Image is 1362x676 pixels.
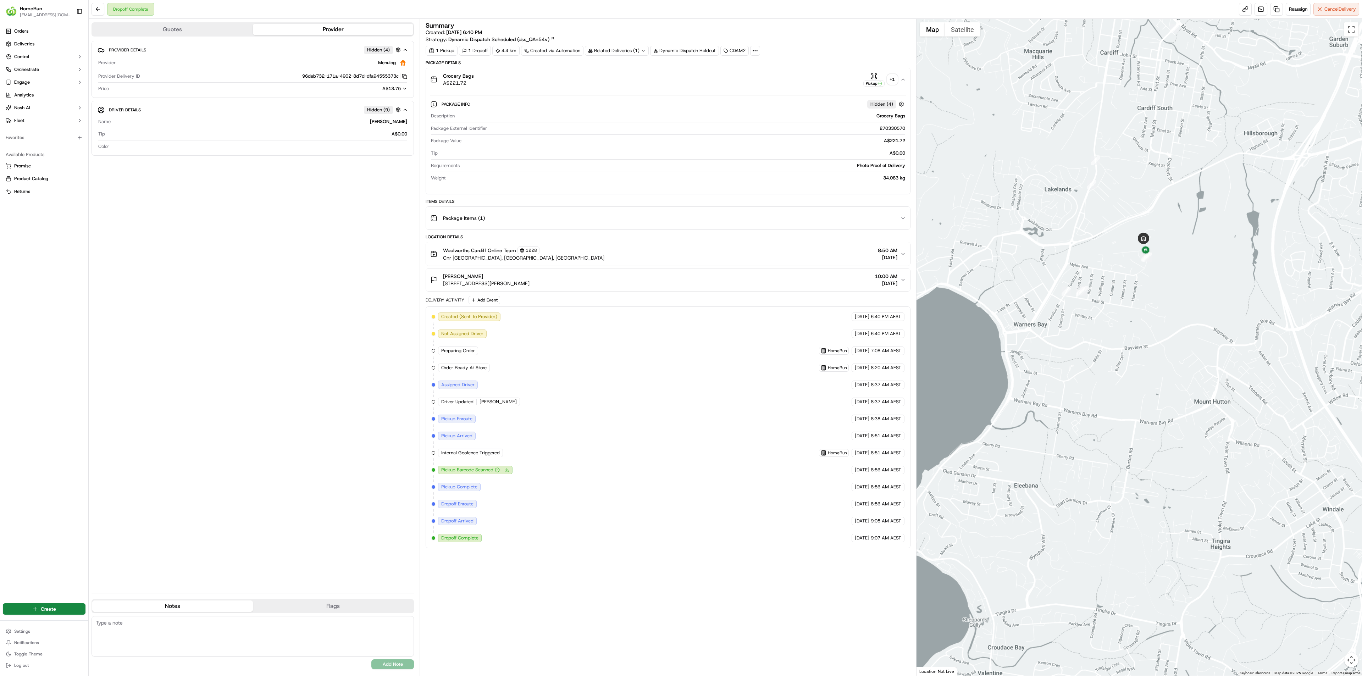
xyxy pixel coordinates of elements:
span: Returns [14,188,30,195]
span: 8:38 AM AEST [871,416,901,422]
button: Hidden (4) [867,100,906,109]
span: 1228 [526,248,537,253]
span: Orchestrate [14,66,39,73]
div: A$0.00 [108,131,407,137]
span: Analytics [14,92,34,98]
span: 6:40 PM AEST [871,314,901,320]
div: Items Details [426,199,910,204]
span: Pickup Complete [441,484,477,490]
input: Got a question? Start typing here... [18,46,128,54]
span: Nash AI [14,105,30,111]
div: A$221.72 [464,138,905,144]
div: 4 [1091,156,1100,165]
span: [DATE] [855,365,869,371]
span: Package Value [431,138,461,144]
span: [DATE] [855,399,869,405]
div: 10 [1087,180,1096,189]
button: [PERSON_NAME][STREET_ADDRESS][PERSON_NAME]10:00 AM[DATE] [426,268,910,291]
a: 💻API Documentation [57,100,117,113]
div: 1 [1079,286,1088,295]
button: Create [3,603,85,615]
span: Price [98,85,109,92]
button: CancelDelivery [1313,3,1359,16]
div: 1 Pickup [426,46,458,56]
a: Report a map error [1331,671,1360,675]
button: Package Items (1) [426,207,910,229]
span: [PERSON_NAME] [443,273,483,280]
span: Control [14,54,29,60]
span: [DATE] [855,314,869,320]
img: HomeRun [6,6,17,17]
span: Promise [14,163,31,169]
button: Driver DetailsHidden (9) [98,104,408,116]
span: 6:40 PM AEST [871,331,901,337]
span: [DATE] 6:40 PM [446,29,482,35]
a: Orders [3,26,85,37]
div: 3 [1062,287,1071,296]
button: Notes [92,600,253,612]
span: [DATE] [878,254,897,261]
button: Fleet [3,115,85,126]
button: Toggle fullscreen view [1344,22,1358,37]
button: Woolworths Cardiff Online Team1228Cnr [GEOGRAPHIC_DATA], [GEOGRAPHIC_DATA], [GEOGRAPHIC_DATA]8:50... [426,242,910,266]
button: Orchestrate [3,64,85,75]
span: 8:37 AM AEST [871,399,901,405]
img: justeat_logo.png [399,59,407,67]
a: Promise [6,163,83,169]
div: 💻 [60,104,66,110]
span: Order Ready At Store [441,365,487,371]
div: Favorites [3,132,85,143]
img: Google [918,666,942,676]
img: Nash [7,7,21,22]
a: Product Catalog [6,176,83,182]
span: Grocery Bags [443,72,474,79]
span: Created (Sent To Provider) [441,314,497,320]
button: Flags [253,600,414,612]
span: 8:37 AM AEST [871,382,901,388]
button: Quotes [92,24,253,35]
a: Open this area in Google Maps (opens a new window) [918,666,942,676]
span: Create [41,605,56,613]
button: Map camera controls [1344,653,1358,667]
h3: Summary [426,22,454,29]
div: A$0.00 [441,150,905,156]
span: [DATE] [875,280,897,287]
button: [EMAIL_ADDRESS][DOMAIN_NAME] [20,12,71,18]
span: 8:56 AM AEST [871,467,901,473]
span: Dropoff Arrived [441,518,474,524]
div: 2 [1076,287,1085,296]
button: Show satellite imagery [945,22,980,37]
button: HomeRun [20,5,42,12]
div: Location Not Live [917,667,957,676]
span: Requirements [431,162,460,169]
button: Product Catalog [3,173,85,184]
span: Provider Delivery ID [98,73,140,79]
span: Knowledge Base [14,103,54,110]
button: Provider DetailsHidden (4) [98,44,408,56]
span: Hidden ( 4 ) [367,47,390,53]
span: 8:51 AM AEST [871,433,901,439]
span: Pickup Arrived [441,433,472,439]
span: Hidden ( 4 ) [870,101,893,107]
span: Description [431,113,455,119]
span: Provider [98,60,116,66]
span: Preparing Order [441,348,475,354]
button: Engage [3,77,85,88]
span: Cancel Delivery [1324,6,1356,12]
span: Tip [431,150,438,156]
button: 96deb732-171a-4902-8d7d-dfa94555373c [302,73,407,79]
button: Pickup [863,73,885,87]
a: Terms (opens in new tab) [1317,671,1327,675]
span: [PERSON_NAME] [480,399,517,405]
span: [DATE] [855,450,869,456]
span: [STREET_ADDRESS][PERSON_NAME] [443,280,530,287]
button: Provider [253,24,414,35]
span: [DATE] [855,484,869,490]
button: Show street map [920,22,945,37]
div: Strategy: [426,36,555,43]
span: Dropoff Enroute [441,501,474,507]
a: Analytics [3,89,85,101]
span: Pylon [71,121,86,126]
a: 📗Knowledge Base [4,100,57,113]
div: We're available if you need us! [24,75,90,81]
